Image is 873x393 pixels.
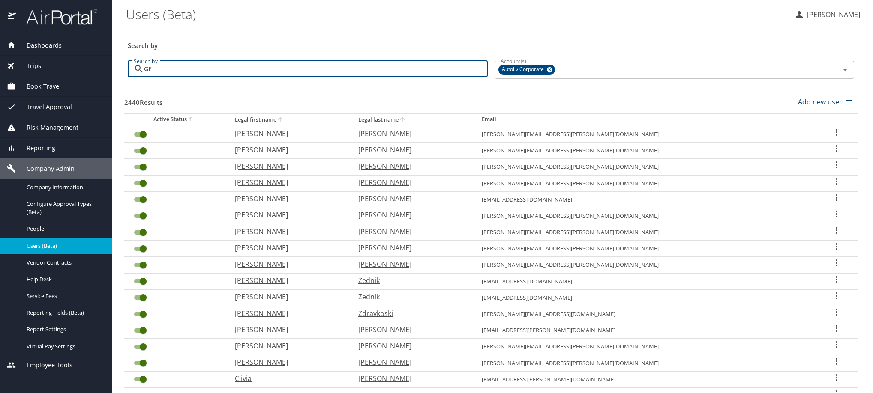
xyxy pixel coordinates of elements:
td: [PERSON_NAME][EMAIL_ADDRESS][PERSON_NAME][DOMAIN_NAME] [475,159,816,175]
p: [PERSON_NAME] [358,194,465,204]
td: [PERSON_NAME][EMAIL_ADDRESS][PERSON_NAME][DOMAIN_NAME] [475,126,816,142]
p: [PERSON_NAME] [804,9,860,20]
p: [PERSON_NAME] [235,357,341,367]
p: [PERSON_NAME] [358,128,465,139]
td: [PERSON_NAME][EMAIL_ADDRESS][PERSON_NAME][DOMAIN_NAME] [475,257,816,273]
td: [PERSON_NAME][EMAIL_ADDRESS][PERSON_NAME][DOMAIN_NAME] [475,143,816,159]
span: Users (Beta) [27,242,102,250]
th: Email [475,113,816,126]
span: Book Travel [16,82,61,91]
span: Risk Management [16,123,78,132]
th: Active Status [124,113,228,126]
td: [EMAIL_ADDRESS][DOMAIN_NAME] [475,273,816,289]
img: icon-airportal.png [8,9,17,25]
p: [PERSON_NAME] [358,210,465,220]
button: [PERSON_NAME] [791,7,864,22]
button: sort [187,116,195,124]
span: Virtual Pay Settings [27,342,102,351]
span: Company Information [27,183,102,191]
p: [PERSON_NAME] [235,161,341,171]
p: [PERSON_NAME] [235,341,341,351]
span: Help Desk [27,275,102,283]
p: [PERSON_NAME] [358,243,465,253]
p: [PERSON_NAME] [358,161,465,171]
button: Add new user [795,92,858,111]
td: [EMAIL_ADDRESS][DOMAIN_NAME] [475,191,816,208]
p: Zednik [358,275,465,286]
td: [EMAIL_ADDRESS][DOMAIN_NAME] [475,289,816,306]
span: Report Settings [27,325,102,333]
th: Legal last name [351,113,475,126]
p: [PERSON_NAME] [235,243,341,253]
p: Zednik [358,292,465,302]
span: Company Admin [16,164,75,173]
span: Reporting Fields (Beta) [27,309,102,317]
p: [PERSON_NAME] [358,341,465,351]
button: sort [399,116,407,124]
p: [PERSON_NAME] [235,325,341,335]
p: [PERSON_NAME] [235,145,341,155]
p: [PERSON_NAME] [235,210,341,220]
h1: Users (Beta) [126,1,787,27]
button: Open [839,64,851,76]
span: Service Fees [27,292,102,300]
p: Add new user [798,97,842,107]
img: airportal-logo.png [17,9,97,25]
p: [PERSON_NAME] [358,357,465,367]
span: Reporting [16,143,55,153]
td: [PERSON_NAME][EMAIL_ADDRESS][DOMAIN_NAME] [475,306,816,322]
p: [PERSON_NAME] [358,325,465,335]
h3: Search by [128,36,854,51]
td: [EMAIL_ADDRESS][PERSON_NAME][DOMAIN_NAME] [475,322,816,339]
p: [PERSON_NAME] [235,128,341,139]
p: [PERSON_NAME] [358,373,465,384]
p: [PERSON_NAME] [235,275,341,286]
span: Dashboards [16,41,62,50]
span: Travel Approval [16,102,72,112]
p: [PERSON_NAME] [358,177,465,188]
span: People [27,225,102,233]
input: Search by name or email [144,61,488,77]
p: [PERSON_NAME] [358,259,465,269]
td: [PERSON_NAME][EMAIL_ADDRESS][PERSON_NAME][DOMAIN_NAME] [475,208,816,224]
p: [PERSON_NAME] [235,226,341,237]
p: [PERSON_NAME] [358,145,465,155]
td: [PERSON_NAME][EMAIL_ADDRESS][PERSON_NAME][DOMAIN_NAME] [475,224,816,241]
button: sort [276,116,285,124]
div: Autoliv Corporate [498,65,555,75]
p: Clivia [235,373,341,384]
p: [PERSON_NAME] [235,177,341,188]
p: [PERSON_NAME] [235,308,341,319]
span: Autoliv Corporate [498,65,549,74]
td: [PERSON_NAME][EMAIL_ADDRESS][PERSON_NAME][DOMAIN_NAME] [475,241,816,257]
p: [PERSON_NAME] [358,226,465,237]
span: Employee Tools [16,360,72,370]
span: Vendor Contracts [27,259,102,267]
td: [EMAIL_ADDRESS][PERSON_NAME][DOMAIN_NAME] [475,371,816,387]
p: Zdravkoski [358,308,465,319]
p: [PERSON_NAME] [235,194,341,204]
p: [PERSON_NAME] [235,259,341,269]
span: Configure Approval Types (Beta) [27,200,102,216]
td: [PERSON_NAME][EMAIL_ADDRESS][PERSON_NAME][DOMAIN_NAME] [475,175,816,191]
td: [PERSON_NAME][EMAIL_ADDRESS][PERSON_NAME][DOMAIN_NAME] [475,339,816,355]
td: [PERSON_NAME][EMAIL_ADDRESS][PERSON_NAME][DOMAIN_NAME] [475,355,816,371]
span: Trips [16,61,41,71]
p: [PERSON_NAME] [235,292,341,302]
h3: 2440 Results [124,92,162,107]
th: Legal first name [228,113,351,126]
